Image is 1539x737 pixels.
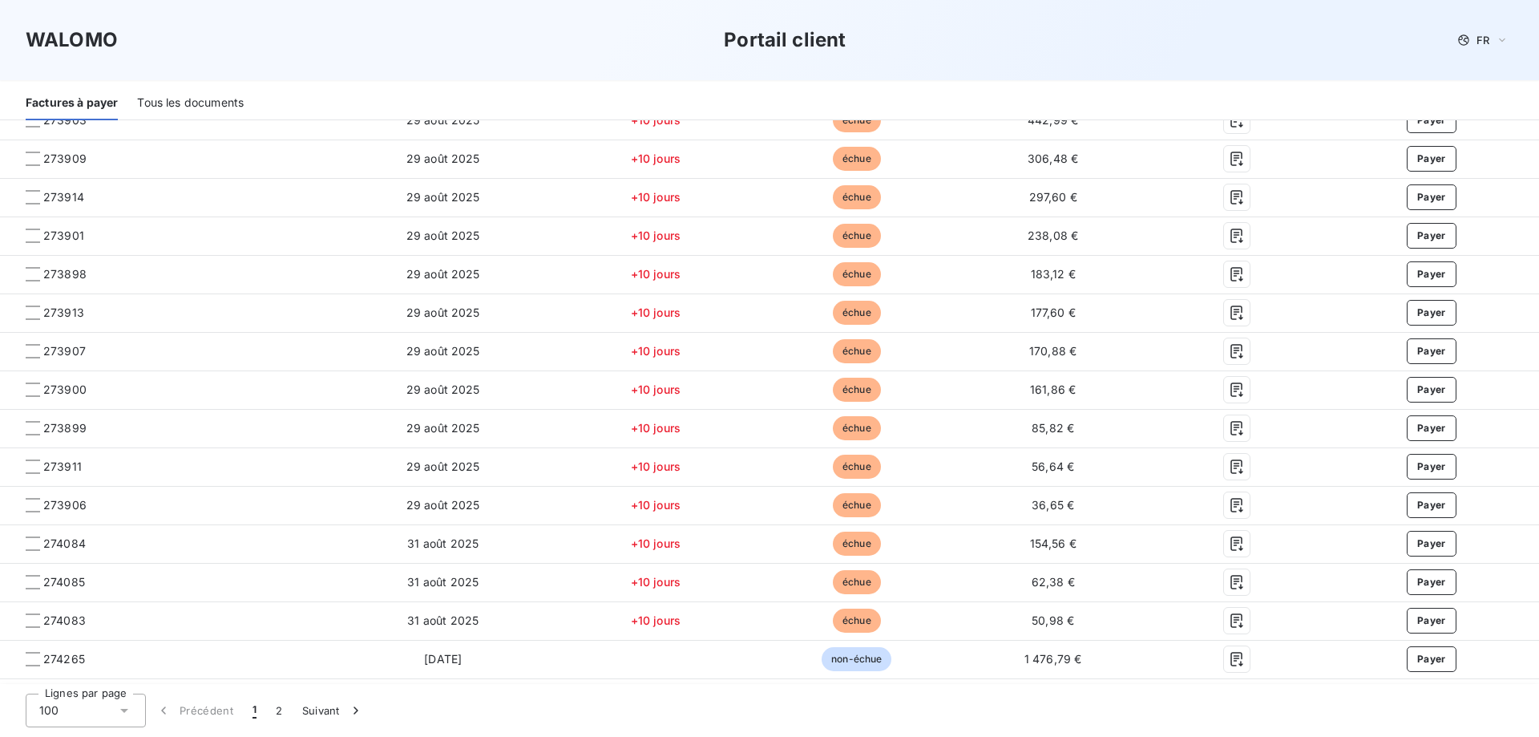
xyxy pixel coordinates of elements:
[1032,498,1074,512] span: 36,65 €
[833,570,881,594] span: échue
[822,647,891,671] span: non-échue
[43,574,85,590] span: 274085
[833,108,881,132] span: échue
[43,343,86,359] span: 273907
[1407,223,1456,249] button: Payer
[631,575,681,589] span: +10 jours
[293,694,374,727] button: Suivant
[1031,267,1076,281] span: 183,12 €
[1407,415,1456,441] button: Payer
[43,651,85,667] span: 274265
[1407,608,1456,634] button: Payer
[406,344,480,358] span: 29 août 2025
[1407,492,1456,518] button: Payer
[833,609,881,633] span: échue
[1407,146,1456,172] button: Payer
[407,575,479,589] span: 31 août 2025
[833,378,881,402] span: échue
[43,151,87,167] span: 273909
[406,383,480,396] span: 29 août 2025
[833,416,881,440] span: échue
[137,87,244,120] div: Tous les documents
[407,537,479,550] span: 31 août 2025
[266,694,292,727] button: 2
[1028,229,1078,242] span: 238,08 €
[406,306,480,319] span: 29 août 2025
[43,305,84,321] span: 273913
[1032,421,1074,435] span: 85,82 €
[631,152,681,165] span: +10 jours
[1031,306,1076,319] span: 177,60 €
[631,460,681,473] span: +10 jours
[1029,344,1076,358] span: 170,88 €
[1407,569,1456,595] button: Payer
[631,498,681,512] span: +10 jours
[833,493,881,517] span: échue
[406,190,480,204] span: 29 août 2025
[1407,338,1456,364] button: Payer
[1407,454,1456,480] button: Payer
[43,420,87,436] span: 273899
[833,339,881,363] span: échue
[26,87,118,120] div: Factures à payer
[1029,190,1077,204] span: 297,60 €
[833,455,881,479] span: échue
[833,262,881,286] span: échue
[1032,460,1074,473] span: 56,64 €
[43,382,87,398] span: 273900
[631,229,681,242] span: +10 jours
[406,421,480,435] span: 29 août 2025
[43,459,82,475] span: 273911
[631,421,681,435] span: +10 jours
[407,613,479,627] span: 31 août 2025
[252,703,256,719] span: 1
[1028,152,1078,165] span: 306,48 €
[39,703,59,719] span: 100
[1030,383,1076,396] span: 161,86 €
[1407,377,1456,403] button: Payer
[1407,261,1456,287] button: Payer
[724,26,846,55] h3: Portail client
[631,383,681,396] span: +10 jours
[833,301,881,325] span: échue
[43,228,84,244] span: 273901
[631,306,681,319] span: +10 jours
[26,26,118,55] h3: WALOMO
[1407,531,1456,557] button: Payer
[406,229,480,242] span: 29 août 2025
[1476,34,1489,47] span: FR
[406,267,480,281] span: 29 août 2025
[43,189,84,205] span: 273914
[631,537,681,550] span: +10 jours
[833,224,881,248] span: échue
[631,613,681,627] span: +10 jours
[146,694,243,727] button: Précédent
[43,497,87,513] span: 273906
[243,694,266,727] button: 1
[833,147,881,171] span: échue
[833,532,881,556] span: échue
[406,498,480,512] span: 29 août 2025
[43,536,86,552] span: 274084
[43,112,87,128] span: 273903
[1407,107,1456,133] button: Payer
[631,344,681,358] span: +10 jours
[1032,613,1074,627] span: 50,98 €
[43,266,87,282] span: 273898
[1407,184,1456,210] button: Payer
[424,652,462,666] span: [DATE]
[833,185,881,209] span: échue
[1407,300,1456,326] button: Payer
[43,613,86,629] span: 274083
[1407,646,1456,672] button: Payer
[406,460,480,473] span: 29 août 2025
[406,152,480,165] span: 29 août 2025
[1030,537,1076,550] span: 154,56 €
[631,267,681,281] span: +10 jours
[1032,575,1075,589] span: 62,38 €
[1024,652,1082,666] span: 1 476,79 €
[631,190,681,204] span: +10 jours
